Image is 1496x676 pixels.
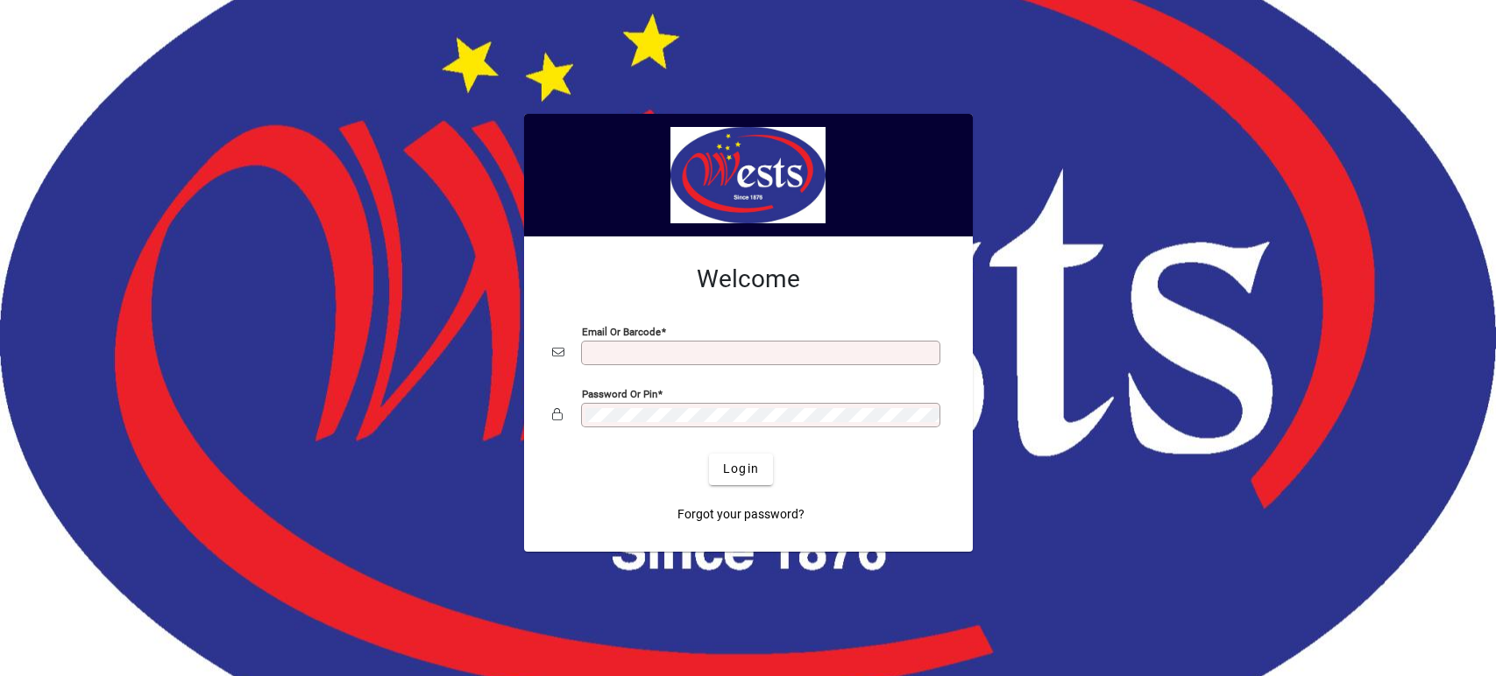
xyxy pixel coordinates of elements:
[582,325,661,337] mat-label: Email or Barcode
[723,460,759,478] span: Login
[670,499,812,531] a: Forgot your password?
[677,505,805,524] span: Forgot your password?
[709,454,773,485] button: Login
[582,387,657,399] mat-label: Password or Pin
[552,264,945,294] h2: Welcome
